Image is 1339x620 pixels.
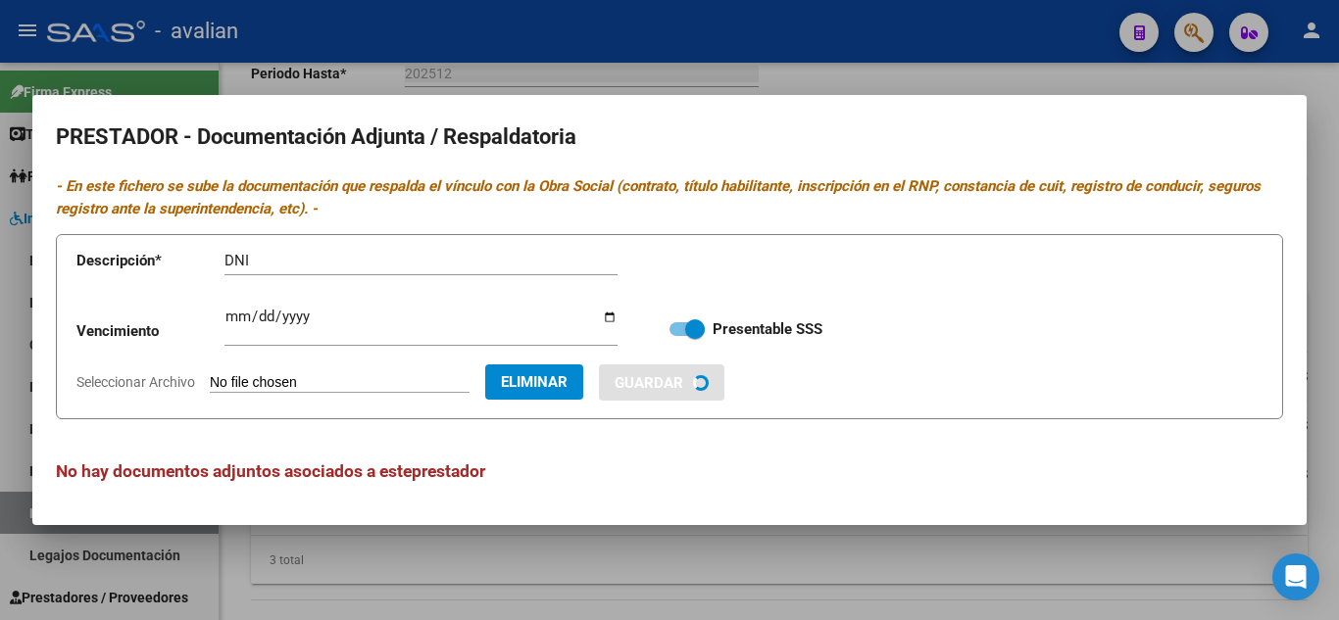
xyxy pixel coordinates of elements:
[1272,553,1319,600] div: Open Intercom Messenger
[501,373,568,391] span: Eliminar
[485,364,583,400] button: Eliminar
[76,374,195,390] span: Seleccionar Archivo
[76,320,224,343] p: Vencimiento
[713,320,822,338] strong: Presentable SSS
[56,458,1283,484] h3: No hay documentos adjuntos asociados a este
[76,250,224,272] p: Descripción
[56,177,1261,217] i: - En este fichero se sube la documentación que respalda el vínculo con la Obra Social (contrato, ...
[412,461,485,481] span: prestador
[615,374,683,392] span: Guardar
[599,364,724,401] button: Guardar
[56,119,1283,156] h2: PRESTADOR - Documentación Adjunta / Respaldatoria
